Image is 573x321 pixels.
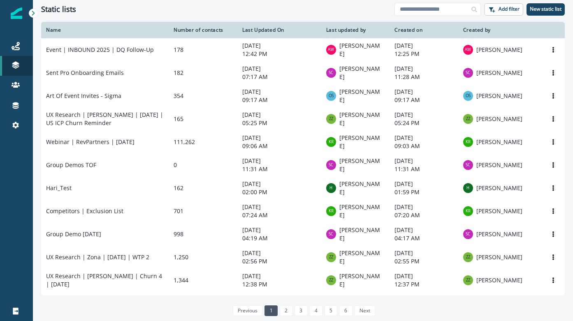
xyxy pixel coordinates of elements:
[547,205,560,217] button: Options
[394,96,453,104] p: 09:17 AM
[41,200,169,223] td: Competitors | Exclusion List
[329,71,333,75] div: Spencer Chemtob
[41,154,565,177] a: Group Demos TOF0[DATE]11:31 AMSpencer Chemtob[PERSON_NAME][DATE]11:31 AMSpencer Chemtob[PERSON_NA...
[329,117,333,121] div: Zona Zhang
[394,157,453,165] p: [DATE]
[41,61,169,84] td: Sent Pro Onboarding Emails
[547,182,560,194] button: Options
[339,295,385,312] p: [PERSON_NAME]
[394,50,453,58] p: 12:25 PM
[41,130,169,154] td: Webinar | RevPartners | [DATE]
[41,107,169,130] td: UX Research | [PERSON_NAME] | [DATE] | US ICP Churn Reminder
[242,203,316,211] p: [DATE]
[466,209,471,213] div: Karishma Rajaratnam
[242,180,316,188] p: [DATE]
[41,38,565,61] a: Event | INBOUND 2025 | DQ Follow-Up178[DATE]12:42 PMApril Wu[PERSON_NAME][DATE]12:25 PMApril Wu[P...
[465,48,471,52] div: April Wu
[394,234,453,242] p: 04:17 AM
[394,211,453,219] p: 07:20 AM
[41,84,169,107] td: Art Of Event Invites - Sigma
[547,44,560,56] button: Options
[41,269,169,292] td: UX Research | [PERSON_NAME] | Churn 4 | [DATE]
[242,27,316,33] div: Last Updated On
[466,255,470,259] div: Zona Zhang
[394,295,453,303] p: [DATE]
[476,138,522,146] p: [PERSON_NAME]
[41,269,565,292] a: UX Research | [PERSON_NAME] | Churn 4 | [DATE]1,344[DATE]12:38 PMZona Zhang[PERSON_NAME][DATE]12:...
[394,27,453,33] div: Created on
[466,94,471,98] div: Osman Sheikhnureldin
[242,42,316,50] p: [DATE]
[174,230,183,238] span: 998
[466,117,470,121] div: Zona Zhang
[394,249,453,257] p: [DATE]
[547,159,560,171] button: Options
[41,292,565,315] a: UX Research | [PERSON_NAME] | Active Non 4 FINAL | [DATE]1,009[DATE]12:36 PMZona Zhang[PERSON_NAM...
[41,223,565,246] a: Group Demo [DATE]998[DATE]04:19 AMSpencer Chemtob[PERSON_NAME][DATE]04:17 AMSpencer Chemtob[PERSO...
[174,115,183,123] span: 165
[41,107,565,130] a: UX Research | [PERSON_NAME] | [DATE] | US ICP Churn Reminder165[DATE]05:25 PMZona Zhang[PERSON_NA...
[46,27,164,33] div: Name
[339,226,385,242] p: [PERSON_NAME]
[174,207,183,215] span: 701
[242,88,316,96] p: [DATE]
[242,65,316,73] p: [DATE]
[466,186,469,190] div: Hari
[329,186,332,190] div: Hari
[41,200,565,223] a: Competitors | Exclusion List701[DATE]07:24 AMKarishma Rajaratnam[PERSON_NAME][DATE]07:20 AMKarish...
[41,130,565,154] a: Webinar | RevPartners | [DATE]111,262[DATE]09:06 AMKarishma Rajaratnam[PERSON_NAME][DATE]09:03 AM...
[339,157,385,173] p: [PERSON_NAME]
[242,257,316,265] p: 02:56 PM
[174,184,183,192] span: 162
[476,253,522,261] p: [PERSON_NAME]
[242,211,316,219] p: 07:24 AM
[264,305,277,316] a: Page 1 is your current page
[339,249,385,265] p: [PERSON_NAME]
[394,119,453,127] p: 05:24 PM
[547,67,560,79] button: Options
[242,134,316,142] p: [DATE]
[499,6,520,12] p: Add filter
[174,92,183,100] span: 354
[394,134,453,142] p: [DATE]
[242,142,316,150] p: 09:06 AM
[231,305,375,316] ul: Pagination
[476,230,522,238] p: [PERSON_NAME]
[394,188,453,196] p: 01:59 PM
[242,157,316,165] p: [DATE]
[547,113,560,125] button: Options
[280,305,292,316] a: Page 2
[339,134,385,150] p: [PERSON_NAME]
[174,69,183,77] span: 182
[339,88,385,104] p: [PERSON_NAME]
[476,69,522,77] p: [PERSON_NAME]
[242,73,316,81] p: 07:17 AM
[547,90,560,102] button: Options
[242,111,316,119] p: [DATE]
[394,257,453,265] p: 02:55 PM
[466,71,470,75] div: Spencer Chemtob
[329,94,334,98] div: Osman Sheikhnureldin
[339,42,385,58] p: [PERSON_NAME]
[41,5,76,14] h1: Static lists
[41,177,169,200] td: Hari_Test
[242,226,316,234] p: [DATE]
[394,65,453,73] p: [DATE]
[394,272,453,280] p: [DATE]
[242,249,316,257] p: [DATE]
[476,207,522,215] p: [PERSON_NAME]
[394,280,453,288] p: 12:37 PM
[339,305,352,316] a: Page 6
[394,111,453,119] p: [DATE]
[242,295,316,303] p: [DATE]
[394,180,453,188] p: [DATE]
[41,61,565,84] a: Sent Pro Onboarding Emails182[DATE]07:17 AMSpencer Chemtob[PERSON_NAME][DATE]11:28 AMSpencer Chem...
[394,42,453,50] p: [DATE]
[242,165,316,173] p: 11:31 AM
[328,48,334,52] div: April Wu
[41,154,169,177] td: Group Demos TOF
[242,272,316,280] p: [DATE]
[355,305,375,316] a: Next page
[547,274,560,286] button: Options
[394,73,453,81] p: 11:28 AM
